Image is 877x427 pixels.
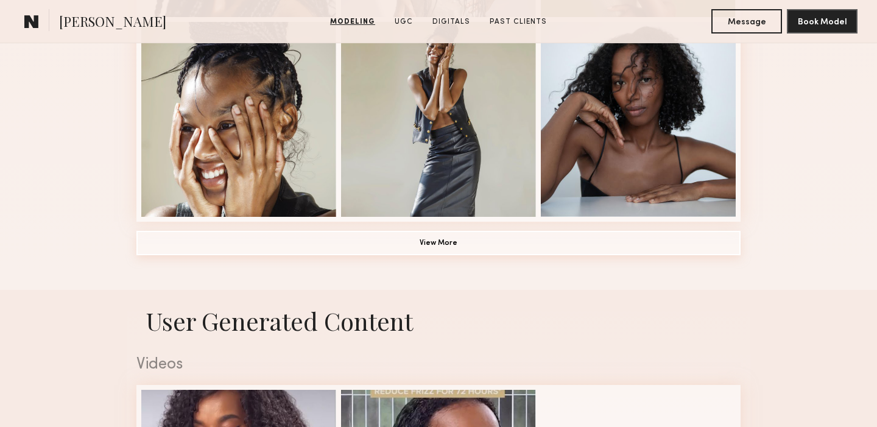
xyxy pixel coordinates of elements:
a: Digitals [428,16,475,27]
h1: User Generated Content [127,305,750,337]
a: Past Clients [485,16,552,27]
a: Modeling [325,16,380,27]
a: UGC [390,16,418,27]
div: Videos [136,357,741,373]
span: [PERSON_NAME] [59,12,166,34]
a: Book Model [787,16,858,26]
button: Book Model [787,9,858,34]
button: Message [711,9,782,34]
button: View More [136,231,741,255]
